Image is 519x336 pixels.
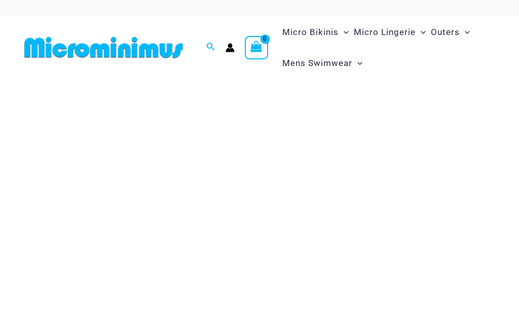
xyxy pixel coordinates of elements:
a: Mens SwimwearMenu ToggleMenu Toggle [280,48,365,79]
a: Account icon link [226,43,235,52]
span: Menu Toggle [352,50,362,76]
a: Search icon link [206,41,215,54]
a: Micro BikinisMenu ToggleMenu Toggle [280,17,351,48]
span: Micro Bikinis [282,19,339,45]
span: Micro Lingerie [354,19,416,45]
span: Menu Toggle [416,19,426,45]
span: Menu Toggle [339,19,349,45]
span: Menu Toggle [460,19,470,45]
a: Micro LingerieMenu ToggleMenu Toggle [351,17,428,48]
a: View Shopping Cart, empty [245,36,268,59]
span: Outers [431,19,460,45]
img: MM SHOP LOGO FLAT [20,36,187,59]
span: Mens Swimwear [282,50,352,76]
a: OutersMenu ToggleMenu Toggle [428,17,472,48]
nav: Site Navigation [278,15,499,80]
